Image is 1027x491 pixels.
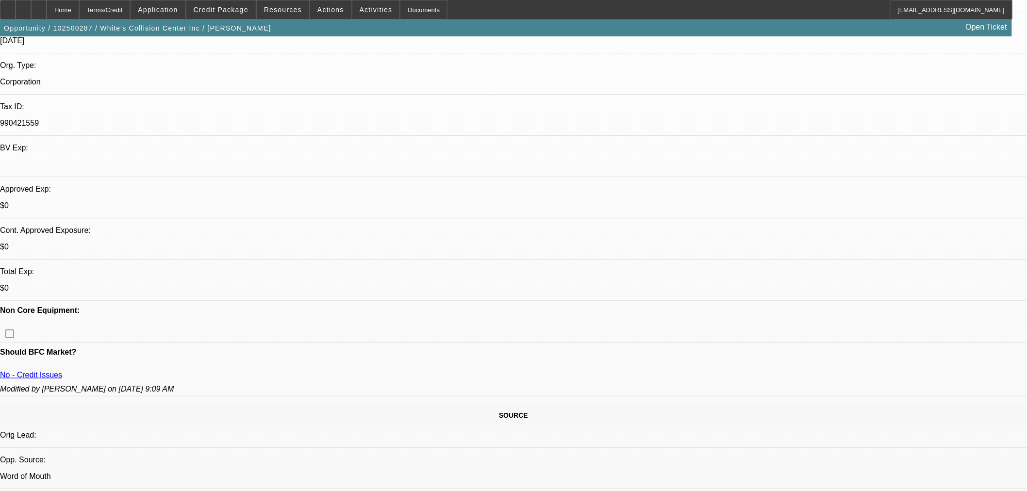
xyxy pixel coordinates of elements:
span: Resources [264,6,302,14]
span: Activities [360,6,393,14]
span: Opportunity / 102500287 / White's Collision Center Inc / [PERSON_NAME] [4,24,271,32]
button: Resources [257,0,309,19]
span: Actions [317,6,344,14]
span: SOURCE [499,411,528,419]
button: Actions [310,0,351,19]
span: Application [138,6,178,14]
button: Activities [352,0,400,19]
span: Credit Package [194,6,248,14]
button: Credit Package [186,0,256,19]
a: Open Ticket [962,19,1011,35]
button: Application [131,0,185,19]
